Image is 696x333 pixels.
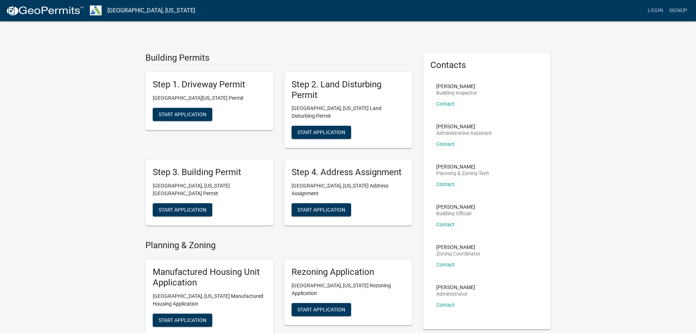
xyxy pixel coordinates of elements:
p: [PERSON_NAME] [436,285,475,290]
p: [GEOGRAPHIC_DATA][US_STATE] Permit [153,94,266,102]
h4: Building Permits [145,53,412,63]
span: Start Application [159,317,206,323]
p: [GEOGRAPHIC_DATA], [US_STATE] Rezoning Application [292,282,405,297]
p: [GEOGRAPHIC_DATA], [US_STATE] Address Assignment [292,182,405,197]
span: Start Application [297,129,345,135]
a: Contact [436,262,455,268]
a: [GEOGRAPHIC_DATA], [US_STATE] [107,4,195,17]
a: Contact [436,141,455,147]
p: [GEOGRAPHIC_DATA], [US_STATE] Manufactured Housing Application [153,292,266,308]
button: Start Application [153,203,212,216]
a: Login [645,4,666,18]
p: [PERSON_NAME] [436,124,492,129]
h5: Step 2. Land Disturbing Permit [292,79,405,101]
p: Zoning Coordinator [436,251,480,256]
p: Building Inspector [436,90,477,95]
p: Planning & Zoning Tech [436,171,489,176]
h5: Manufactured Housing Unit Application [153,267,266,288]
p: Administrator [436,291,475,296]
a: Contact [436,181,455,187]
h5: Contacts [430,60,544,71]
span: Start Application [297,207,345,213]
p: Building Official [436,211,475,216]
h4: Planning & Zoning [145,240,412,251]
p: [PERSON_NAME] [436,84,477,89]
p: [GEOGRAPHIC_DATA], [US_STATE][GEOGRAPHIC_DATA] Permit [153,182,266,197]
button: Start Application [292,126,351,139]
a: Signup [666,4,690,18]
span: Start Application [159,207,206,213]
p: Administrative Assistant [436,130,492,136]
p: [GEOGRAPHIC_DATA], [US_STATE] Land Disturbing Permit [292,105,405,120]
p: [PERSON_NAME] [436,245,480,250]
h5: Step 1. Driveway Permit [153,79,266,90]
h5: Step 3. Building Permit [153,167,266,178]
h5: Rezoning Application [292,267,405,277]
span: Start Application [297,306,345,312]
button: Start Application [153,314,212,327]
a: Contact [436,222,455,227]
a: Contact [436,302,455,308]
a: Contact [436,101,455,107]
p: [PERSON_NAME] [436,164,489,169]
button: Start Application [292,303,351,316]
img: Troup County, Georgia [90,5,102,15]
span: Start Application [159,111,206,117]
button: Start Application [292,203,351,216]
h5: Step 4. Address Assignment [292,167,405,178]
button: Start Application [153,108,212,121]
p: [PERSON_NAME] [436,204,475,209]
